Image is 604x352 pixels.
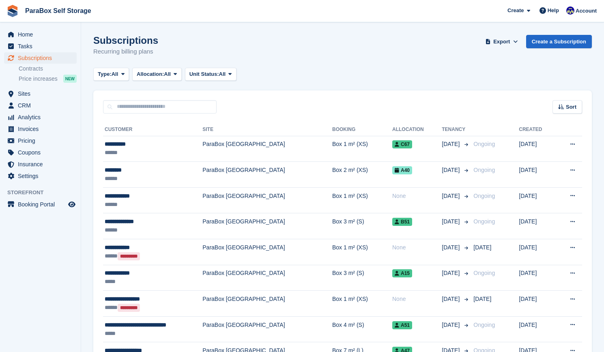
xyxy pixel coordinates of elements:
[4,123,77,135] a: menu
[519,136,555,162] td: [DATE]
[392,140,412,148] span: C67
[526,35,592,48] a: Create a Subscription
[519,213,555,239] td: [DATE]
[18,199,67,210] span: Booking Portal
[112,70,118,78] span: All
[202,213,332,239] td: ParaBox [GEOGRAPHIC_DATA]
[484,35,520,48] button: Export
[4,112,77,123] a: menu
[392,295,442,303] div: None
[93,47,158,56] p: Recurring billing plans
[67,200,77,209] a: Preview store
[332,213,392,239] td: Box 3 m² (S)
[332,239,392,265] td: Box 1 m² (XS)
[93,68,129,81] button: Type: All
[4,147,77,158] a: menu
[442,269,461,277] span: [DATE]
[4,170,77,182] a: menu
[98,70,112,78] span: Type:
[18,52,67,64] span: Subscriptions
[442,321,461,329] span: [DATE]
[202,291,332,317] td: ParaBox [GEOGRAPHIC_DATA]
[19,75,58,83] span: Price increases
[202,265,332,291] td: ParaBox [GEOGRAPHIC_DATA]
[219,70,226,78] span: All
[332,123,392,136] th: Booking
[189,70,219,78] span: Unit Status:
[442,123,470,136] th: Tenancy
[473,322,495,328] span: Ongoing
[4,52,77,64] a: menu
[442,295,461,303] span: [DATE]
[507,6,524,15] span: Create
[332,136,392,162] td: Box 1 m² (XS)
[6,5,19,17] img: stora-icon-8386f47178a22dfd0bd8f6a31ec36ba5ce8667c1dd55bd0f319d3a0aa187defe.svg
[137,70,164,78] span: Allocation:
[19,74,77,83] a: Price increases NEW
[473,167,495,173] span: Ongoing
[18,159,67,170] span: Insurance
[332,162,392,188] td: Box 2 m² (XS)
[442,166,461,174] span: [DATE]
[392,166,412,174] span: A40
[18,100,67,111] span: CRM
[392,123,442,136] th: Allocation
[392,218,412,226] span: B51
[4,29,77,40] a: menu
[18,170,67,182] span: Settings
[392,192,442,200] div: None
[18,135,67,146] span: Pricing
[576,7,597,15] span: Account
[164,70,171,78] span: All
[473,141,495,147] span: Ongoing
[442,140,461,148] span: [DATE]
[4,135,77,146] a: menu
[493,38,510,46] span: Export
[519,162,555,188] td: [DATE]
[18,123,67,135] span: Invoices
[519,239,555,265] td: [DATE]
[519,187,555,213] td: [DATE]
[202,162,332,188] td: ParaBox [GEOGRAPHIC_DATA]
[519,123,555,136] th: Created
[473,218,495,225] span: Ongoing
[7,189,81,197] span: Storefront
[4,159,77,170] a: menu
[19,65,77,73] a: Contracts
[18,41,67,52] span: Tasks
[4,100,77,111] a: menu
[202,316,332,342] td: ParaBox [GEOGRAPHIC_DATA]
[519,265,555,291] td: [DATE]
[202,239,332,265] td: ParaBox [GEOGRAPHIC_DATA]
[185,68,236,81] button: Unit Status: All
[473,296,491,302] span: [DATE]
[566,6,574,15] img: Gaspard Frey
[4,41,77,52] a: menu
[519,291,555,317] td: [DATE]
[442,243,461,252] span: [DATE]
[332,265,392,291] td: Box 3 m² (S)
[332,291,392,317] td: Box 1 m² (XS)
[332,187,392,213] td: Box 1 m² (XS)
[18,147,67,158] span: Coupons
[202,123,332,136] th: Site
[392,269,412,277] span: A15
[332,316,392,342] td: Box 4 m² (S)
[473,270,495,276] span: Ongoing
[202,136,332,162] td: ParaBox [GEOGRAPHIC_DATA]
[202,187,332,213] td: ParaBox [GEOGRAPHIC_DATA]
[18,88,67,99] span: Sites
[442,192,461,200] span: [DATE]
[93,35,158,46] h1: Subscriptions
[4,88,77,99] a: menu
[548,6,559,15] span: Help
[519,316,555,342] td: [DATE]
[392,243,442,252] div: None
[63,75,77,83] div: NEW
[22,4,95,17] a: ParaBox Self Storage
[392,321,412,329] span: A51
[18,29,67,40] span: Home
[566,103,576,111] span: Sort
[442,217,461,226] span: [DATE]
[18,112,67,123] span: Analytics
